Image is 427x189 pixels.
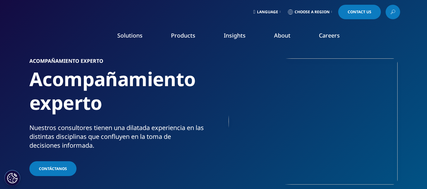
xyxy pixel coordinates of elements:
[224,32,246,39] a: Insights
[348,10,371,14] span: Contact Us
[274,32,290,39] a: About
[338,5,381,19] a: Contact Us
[117,32,143,39] a: Solutions
[295,9,330,15] span: Choose a Region
[171,32,195,39] a: Products
[4,170,20,186] button: Configuración de cookies
[229,58,398,185] img: 059_standing-meeting.jpg
[80,22,400,52] nav: Primary
[319,32,340,39] a: Careers
[39,166,67,171] span: Contáctanos
[29,161,76,176] a: Contáctanos
[29,58,211,67] h6: Acompañamiento experto
[29,123,211,150] div: Nuestros consultores tienen una dilatada experiencia en las distintas disciplinas que confluyen e...
[29,67,211,123] h1: Acompañamiento experto
[257,9,278,15] span: Language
